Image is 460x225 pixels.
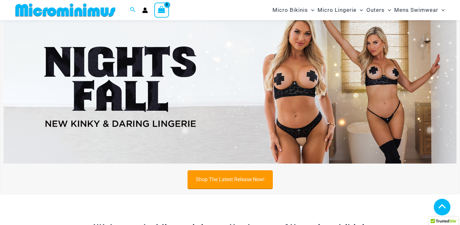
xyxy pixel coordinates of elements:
[394,2,438,18] span: Mens Swimwear
[142,7,148,13] a: Account icon link
[365,2,393,18] a: OutersMenu ToggleMenu Toggle
[271,2,316,18] a: Micro BikinisMenu ToggleMenu Toggle
[385,2,391,18] span: Menu Toggle
[13,3,118,17] img: MM SHOP LOGO FLAT
[438,2,445,18] span: Menu Toggle
[130,6,136,14] a: Search icon link
[393,2,446,18] a: Mens SwimwearMenu ToggleMenu Toggle
[308,2,314,18] span: Menu Toggle
[272,2,308,18] span: Micro Bikinis
[188,170,273,189] a: Shop The Latest Release Now!
[366,2,385,18] span: Outers
[316,2,364,18] a: Micro LingerieMenu ToggleMenu Toggle
[270,1,447,19] nav: Site Navigation
[318,2,356,18] span: Micro Lingerie
[154,3,169,17] a: View Shopping Cart, empty
[356,2,363,18] span: Menu Toggle
[4,9,456,164] img: Night's Fall Silver Leopard Pack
